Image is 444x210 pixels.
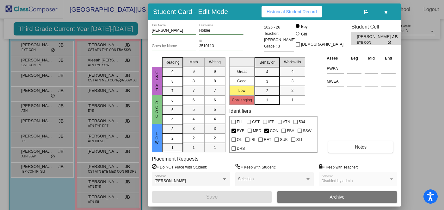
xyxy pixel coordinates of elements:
[319,164,358,170] label: = Keep with Teacher:
[152,164,207,170] label: = Do NOT Place with Student:
[237,118,244,126] span: ELL
[266,88,268,94] span: 2
[301,41,343,48] span: [DEMOGRAPHIC_DATA]
[155,179,186,183] span: [PERSON_NAME]
[267,9,317,14] span: Historical Student Record
[303,127,311,135] span: SSW
[209,59,221,65] span: Writing
[291,88,293,93] span: 2
[291,69,293,74] span: 4
[264,30,295,43] span: Teacher: [PERSON_NAME]
[264,136,271,143] span: RET
[327,77,344,86] input: assessment
[153,8,228,16] h3: Student Card - Edit Mode
[214,126,216,131] span: 3
[253,127,262,135] span: MED
[214,135,216,141] span: 2
[283,118,290,126] span: ATN
[346,55,363,62] th: Beg
[363,55,380,62] th: Mid
[291,78,293,84] span: 3
[154,131,160,145] span: Low
[351,24,406,30] h3: Student Cell
[193,69,195,74] span: 9
[193,126,195,131] span: 3
[237,145,245,152] span: DRS
[268,118,274,126] span: IEP
[214,97,216,103] span: 6
[355,144,367,150] span: Notes
[330,194,345,200] span: Archive
[214,69,216,74] span: 9
[193,116,195,122] span: 4
[206,194,218,200] span: Save
[154,70,160,92] span: Great
[301,31,307,37] div: Girl
[189,59,198,65] span: Math
[380,55,397,62] th: End
[301,24,308,29] div: Boy
[328,141,393,153] button: Notes
[322,179,353,183] span: Disabled by admin
[193,88,195,93] span: 7
[325,55,346,62] th: Asses
[266,97,268,103] span: 1
[266,69,268,75] span: 4
[296,136,302,143] span: SLI
[214,78,216,84] span: 8
[287,127,294,135] span: FBA
[264,43,280,49] span: Grade : 3
[277,191,397,203] button: Archive
[165,60,180,65] span: Reading
[171,88,174,94] span: 7
[152,44,196,48] input: goes by name
[229,108,251,114] label: Identifiers
[252,118,260,126] span: CST
[171,107,174,113] span: 5
[171,145,174,150] span: 1
[214,116,216,122] span: 4
[193,145,195,150] span: 1
[250,136,255,143] span: IRI
[214,88,216,93] span: 7
[284,59,301,65] span: Workskills
[357,40,388,45] span: EYE CON
[152,191,272,203] button: Save
[193,107,195,112] span: 5
[262,6,322,17] button: Historical Student Record
[357,34,392,40] span: [PERSON_NAME]
[327,64,344,73] input: assessment
[171,136,174,141] span: 2
[171,98,174,103] span: 6
[264,24,280,30] span: 2025 - 26
[392,34,401,40] span: JB
[270,127,278,135] span: CON
[193,78,195,84] span: 8
[280,136,288,143] span: SUK
[260,60,274,65] span: Behavior
[214,107,216,112] span: 5
[152,156,199,162] label: Placement Requests
[171,69,174,75] span: 9
[214,145,216,150] span: 1
[299,118,305,126] span: 504
[266,79,268,84] span: 3
[171,79,174,84] span: 8
[237,127,244,135] span: EYE
[171,126,174,132] span: 3
[237,136,242,143] span: OL
[171,117,174,122] span: 4
[235,164,276,170] label: = Keep with Student:
[193,135,195,141] span: 2
[193,97,195,103] span: 6
[199,44,244,48] input: Enter ID
[291,97,293,103] span: 1
[154,101,160,118] span: Good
